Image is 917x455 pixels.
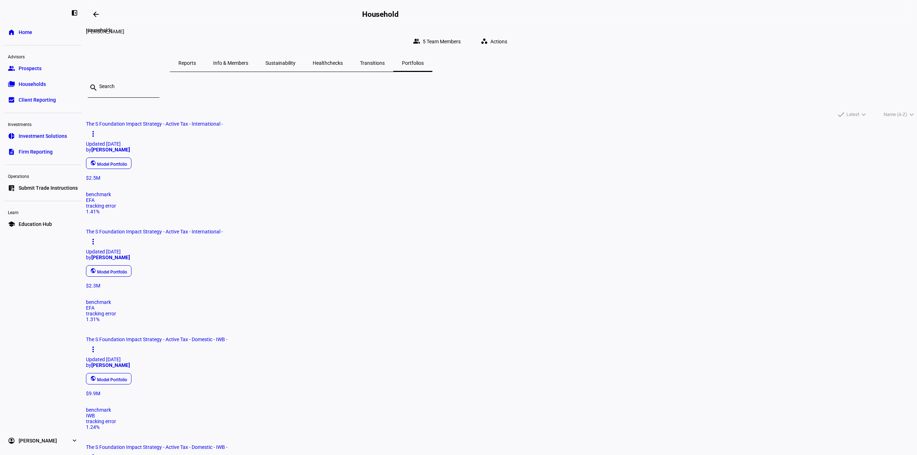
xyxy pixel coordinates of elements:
b: [PERSON_NAME] [91,362,130,368]
span: tracking error [86,203,116,209]
div: by [86,147,917,153]
span: EFA [86,197,95,203]
div: $2.5M [86,175,917,181]
span: Home [19,29,32,36]
span: Reports [178,60,196,66]
span: Actions [490,34,507,49]
eth-quick-actions: Actions [469,34,516,49]
span: benchmark [86,192,111,197]
span: Submit Trade Instructions [19,184,78,192]
div: by [86,255,917,260]
span: Households [19,81,46,88]
span: 1.41% [86,209,100,214]
b: [PERSON_NAME] [91,147,130,153]
span: Sustainability [265,60,296,66]
span: EFA [86,305,95,311]
span: Prospects [19,65,42,72]
span: Investment Solutions [19,132,67,140]
eth-mat-symbol: school [8,221,15,228]
mat-icon: done [837,110,845,119]
span: The S Foundation Impact Strategy - Active Tax - Domestic - IWB - [86,337,227,342]
eth-mat-symbol: expand_more [71,437,78,444]
span: The S Foundation Impact Strategy - Active Tax - International - [86,121,223,127]
span: Info & Members [213,60,248,66]
span: The S Foundation Impact Strategy - Active Tax - Domestic - IWB - [86,444,227,450]
span: 5 Team Members [423,34,461,49]
div: Advisors [4,51,82,61]
mat-icon: group [413,38,420,45]
div: Updated [DATE] [86,249,917,255]
a: The S Foundation Impact Strategy - Active Tax - International -Updated [DATE]by[PERSON_NAME]$2.3M... [86,229,917,322]
div: Evan Williams [86,29,516,34]
a: descriptionFirm Reporting [4,145,82,159]
div: by [86,362,917,368]
span: Healthchecks [313,60,343,66]
a: groupProspects [4,61,82,76]
span: Client Reporting [19,96,56,103]
input: Search [99,83,154,89]
span: The S Foundation Impact Strategy - Active Tax - International - [86,229,223,234]
div: $9.9M [86,391,917,396]
a: bid_landscapeClient Reporting [4,93,82,107]
div: Updated [DATE] [86,357,917,362]
eth-mat-symbol: list_alt_add [8,184,15,192]
span: [PERSON_NAME] [19,437,57,444]
div: Investments [4,119,82,129]
a: The S Foundation Impact Strategy - Active Tax - Domestic - IWB -Updated [DATE]by[PERSON_NAME]$9.9... [86,337,917,430]
eth-mat-symbol: description [8,148,15,155]
a: folder_copyHouseholds [4,77,82,91]
mat-icon: search [89,83,98,92]
button: 5 Team Members [407,34,469,49]
div: Operations [4,171,82,181]
span: 1.24% [86,424,100,430]
mat-icon: more_vert [89,237,97,246]
span: tracking error [86,311,116,316]
mat-icon: workspaces [481,38,488,45]
a: The S Foundation Impact Strategy - Active Tax - International -Updated [DATE]by[PERSON_NAME]$2.5M... [86,121,917,214]
eth-mat-symbol: bid_landscape [8,96,15,103]
mat-icon: arrow_backwards [92,10,100,19]
eth-mat-symbol: folder_copy [8,81,15,88]
eth-mat-symbol: home [8,29,15,36]
div: $2.3M [86,283,917,289]
span: Portfolios [402,60,424,66]
span: benchmark [86,299,111,305]
a: pie_chartInvestment Solutions [4,129,82,143]
span: benchmark [86,407,111,413]
span: tracking error [86,418,116,424]
h2: Household [362,10,399,19]
span: Name (A-Z) [884,110,907,119]
button: Actions [475,34,516,49]
eth-mat-symbol: left_panel_close [71,9,78,16]
mat-icon: more_vert [89,345,97,354]
eth-mat-symbol: group [8,65,15,72]
a: homeHome [4,25,82,39]
div: Updated [DATE] [86,141,917,147]
div: Households [83,26,115,34]
eth-mat-symbol: account_circle [8,437,15,444]
span: IWB [86,413,95,418]
b: [PERSON_NAME] [91,255,130,260]
span: Latest [846,110,859,119]
span: Education Hub [19,221,52,228]
mat-icon: more_vert [89,130,97,138]
div: Learn [4,207,82,217]
span: 1.31% [86,316,100,322]
span: Firm Reporting [19,148,53,155]
span: Transitions [360,60,385,66]
eth-mat-symbol: pie_chart [8,132,15,140]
